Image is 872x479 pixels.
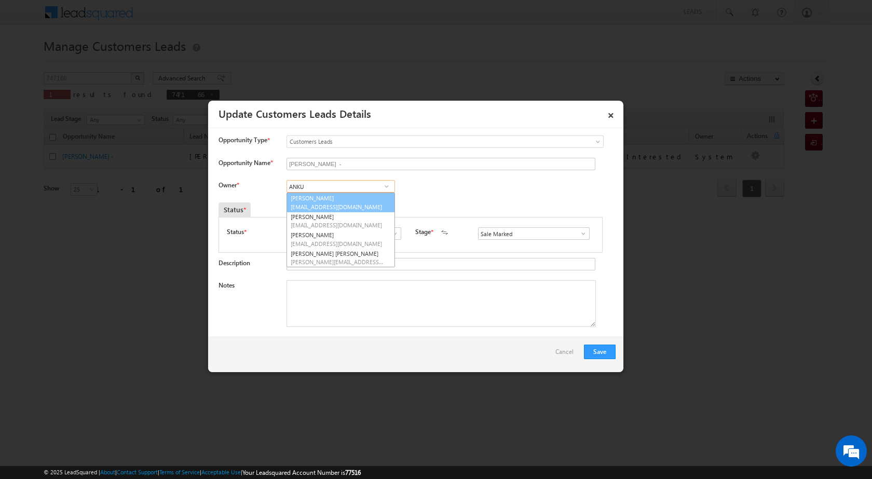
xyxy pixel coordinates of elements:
label: Opportunity Name [219,159,272,167]
label: Description [219,259,250,267]
a: Contact Support [117,469,158,475]
div: Chat with us now [54,54,174,68]
div: Status [219,202,251,217]
a: About [100,469,115,475]
span: Your Leadsquared Account Number is [242,469,361,476]
label: Owner [219,181,239,189]
a: [PERSON_NAME] [287,193,395,212]
a: Customers Leads [287,135,604,148]
span: [EMAIL_ADDRESS][DOMAIN_NAME] [291,203,384,211]
input: Type to Search [478,227,590,240]
a: Acceptable Use [201,469,241,475]
span: [EMAIL_ADDRESS][DOMAIN_NAME] [291,240,384,248]
textarea: Type your message and hit 'Enter' [13,96,189,311]
a: Terms of Service [159,469,200,475]
span: [PERSON_NAME][EMAIL_ADDRESS][PERSON_NAME][DOMAIN_NAME] [291,258,384,266]
label: Status [227,227,244,237]
a: [PERSON_NAME] [287,230,394,249]
label: Notes [219,281,235,289]
span: © 2025 LeadSquared | | | | | [44,468,361,477]
a: Show All Items [386,228,399,239]
input: Type to Search [287,180,395,193]
span: 77516 [345,469,361,476]
span: Opportunity Type [219,135,267,145]
div: Minimize live chat window [170,5,195,30]
img: d_60004797649_company_0_60004797649 [18,54,44,68]
span: [EMAIL_ADDRESS][DOMAIN_NAME] [291,221,384,229]
label: Stage [415,227,431,237]
a: Cancel [555,345,579,364]
a: Update Customers Leads Details [219,106,371,120]
button: Save [584,345,616,359]
em: Start Chat [141,320,188,334]
a: [PERSON_NAME] [287,212,394,230]
a: × [602,104,620,122]
a: Show All Items [380,181,393,191]
a: Show All Items [574,228,587,239]
a: [PERSON_NAME] [PERSON_NAME] [287,249,394,267]
span: Customers Leads [287,137,561,146]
